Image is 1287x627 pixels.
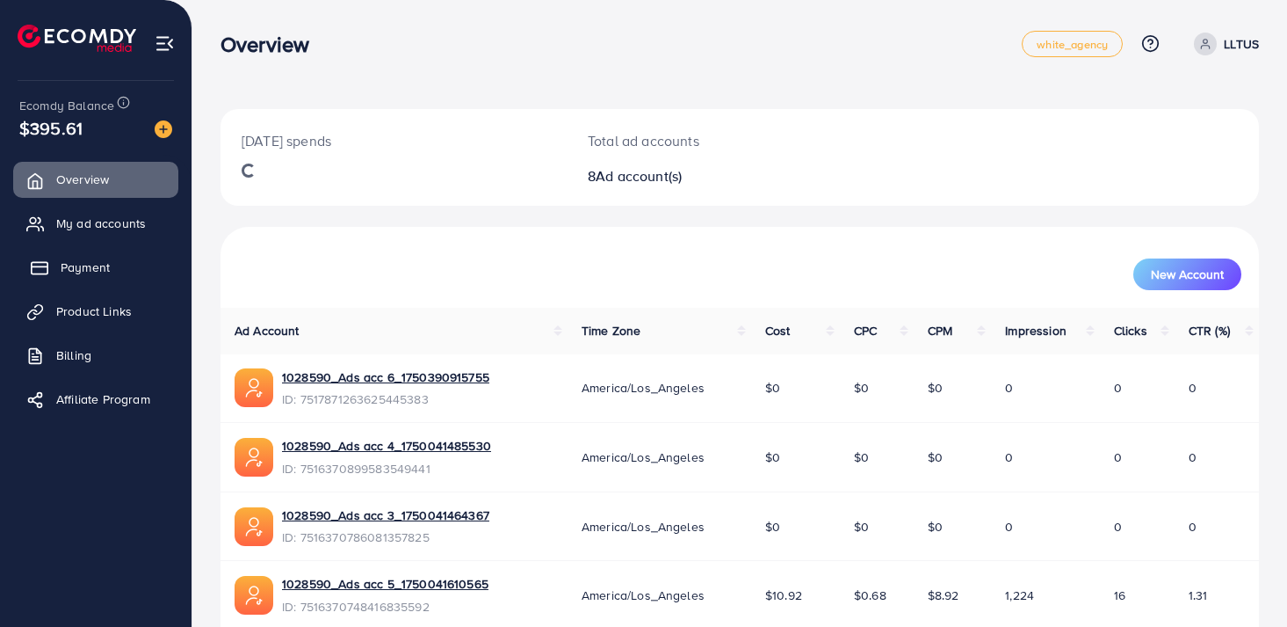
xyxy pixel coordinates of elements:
[1114,518,1122,536] span: 0
[56,171,109,188] span: Overview
[765,379,780,397] span: $0
[282,460,491,478] span: ID: 7516370899583549441
[282,575,488,593] a: 1028590_Ads acc 5_1750041610565
[1189,518,1197,536] span: 0
[1037,39,1108,50] span: white_agency
[242,130,546,151] p: [DATE] spends
[1022,31,1123,57] a: white_agency
[13,382,178,417] a: Affiliate Program
[1189,322,1230,339] span: CTR (%)
[582,379,705,397] span: America/Los_Angeles
[13,294,178,329] a: Product Links
[1005,518,1013,536] span: 0
[235,322,300,339] span: Ad Account
[155,120,172,138] img: image
[282,368,489,386] a: 1028590_Ads acc 6_1750390915755
[19,115,83,141] span: $395.61
[928,587,959,604] span: $8.92
[596,166,682,186] span: Ad account(s)
[13,250,178,285] a: Payment
[928,379,943,397] span: $0
[1151,268,1224,281] span: New Account
[18,25,136,52] img: logo
[582,448,705,466] span: America/Los_Angeles
[1005,322,1066,339] span: Impression
[765,518,780,536] span: $0
[1114,587,1125,604] span: 16
[928,518,943,536] span: $0
[221,32,323,57] h3: Overview
[56,215,146,232] span: My ad accounts
[765,587,802,604] span: $10.92
[588,168,806,185] h2: 8
[56,346,91,364] span: Billing
[56,303,132,320] span: Product Links
[582,587,705,604] span: America/Los_Angeles
[1189,379,1197,397] span: 0
[235,438,273,477] img: ic-ads-acc.e4c84228.svg
[765,448,780,466] span: $0
[282,529,489,546] span: ID: 7516370786081357825
[155,33,175,54] img: menu
[1224,33,1259,55] p: LLTUS
[1133,259,1241,290] button: New Account
[13,338,178,373] a: Billing
[1189,448,1197,466] span: 0
[1114,448,1122,466] span: 0
[235,507,273,546] img: ic-ads-acc.e4c84228.svg
[235,368,273,407] img: ic-ads-acc.e4c84228.svg
[854,518,869,536] span: $0
[928,448,943,466] span: $0
[61,259,110,276] span: Payment
[282,507,489,524] a: 1028590_Ads acc 3_1750041464367
[13,206,178,241] a: My ad accounts
[1005,448,1013,466] span: 0
[854,379,869,397] span: $0
[582,322,640,339] span: Time Zone
[854,587,886,604] span: $0.68
[928,322,952,339] span: CPM
[282,598,488,616] span: ID: 7516370748416835592
[1114,322,1147,339] span: Clicks
[854,448,869,466] span: $0
[854,322,877,339] span: CPC
[588,130,806,151] p: Total ad accounts
[282,437,491,455] a: 1028590_Ads acc 4_1750041485530
[282,390,489,408] span: ID: 7517871263625445383
[765,322,791,339] span: Cost
[56,390,150,408] span: Affiliate Program
[1114,379,1122,397] span: 0
[1005,587,1034,604] span: 1,224
[1189,587,1208,604] span: 1.31
[582,518,705,536] span: America/Los_Angeles
[1005,379,1013,397] span: 0
[13,162,178,197] a: Overview
[235,576,273,615] img: ic-ads-acc.e4c84228.svg
[19,97,114,114] span: Ecomdy Balance
[1187,33,1259,55] a: LLTUS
